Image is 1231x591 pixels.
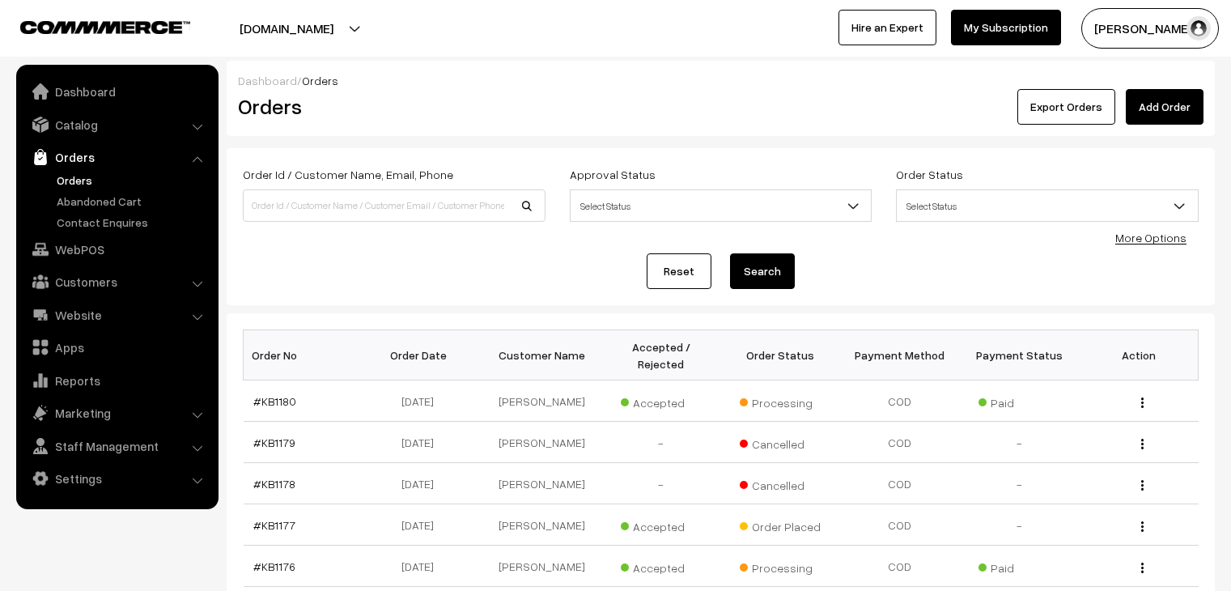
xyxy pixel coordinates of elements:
span: Cancelled [740,473,821,494]
span: Orders [302,74,338,87]
a: WebPOS [20,235,213,264]
td: COD [840,546,960,587]
label: Order Status [896,166,963,183]
td: [DATE] [363,504,482,546]
td: - [960,422,1080,463]
td: [PERSON_NAME] [482,504,602,546]
td: COD [840,422,960,463]
span: Paid [978,555,1059,576]
img: Menu [1141,563,1144,573]
img: user [1186,16,1211,40]
span: Select Status [896,189,1199,222]
span: Order Placed [740,514,821,535]
td: [PERSON_NAME] [482,463,602,504]
label: Order Id / Customer Name, Email, Phone [243,166,453,183]
a: Customers [20,267,213,296]
a: Staff Management [20,432,213,461]
span: Accepted [621,390,702,411]
th: Order No [244,330,363,381]
a: Orders [53,172,213,189]
a: #KB1178 [253,477,295,491]
th: Action [1079,330,1199,381]
button: Search [730,253,795,289]
span: Select Status [571,192,872,220]
td: COD [840,381,960,422]
td: [DATE] [363,422,482,463]
span: Processing [740,555,821,576]
td: [DATE] [363,463,482,504]
a: Dashboard [238,74,297,87]
td: [PERSON_NAME] [482,422,602,463]
div: / [238,72,1203,89]
a: Add Order [1126,89,1203,125]
button: Export Orders [1017,89,1115,125]
td: [DATE] [363,546,482,587]
a: Apps [20,333,213,362]
td: [DATE] [363,381,482,422]
a: Catalog [20,110,213,139]
td: - [601,463,721,504]
img: Menu [1141,398,1144,408]
td: COD [840,504,960,546]
button: [DOMAIN_NAME] [183,8,390,49]
a: My Subscription [951,10,1061,45]
button: [PERSON_NAME]… [1081,8,1219,49]
td: [PERSON_NAME] [482,546,602,587]
a: Settings [20,464,213,493]
td: [PERSON_NAME] [482,381,602,422]
span: Accepted [621,555,702,576]
a: Reset [647,253,711,289]
span: Select Status [570,189,872,222]
img: Menu [1141,480,1144,491]
h2: Orders [238,94,544,119]
th: Accepted / Rejected [601,330,721,381]
a: Orders [20,142,213,172]
th: Order Date [363,330,482,381]
label: Approval Status [570,166,656,183]
a: Reports [20,366,213,395]
th: Payment Method [840,330,960,381]
td: - [960,504,1080,546]
th: Customer Name [482,330,602,381]
a: Marketing [20,398,213,427]
a: Hire an Expert [838,10,936,45]
a: Abandoned Cart [53,193,213,210]
td: - [960,463,1080,504]
a: #KB1176 [253,559,295,573]
a: #KB1177 [253,518,295,532]
a: #KB1179 [253,436,295,449]
a: COMMMERCE [20,16,162,36]
a: #KB1180 [253,394,296,408]
img: Menu [1141,439,1144,449]
a: Website [20,300,213,330]
a: More Options [1115,231,1186,244]
span: Paid [978,390,1059,411]
span: Select Status [897,192,1198,220]
input: Order Id / Customer Name / Customer Email / Customer Phone [243,189,545,222]
img: Menu [1141,521,1144,532]
span: Accepted [621,514,702,535]
td: - [601,422,721,463]
th: Payment Status [960,330,1080,381]
img: COMMMERCE [20,21,190,33]
span: Processing [740,390,821,411]
a: Contact Enquires [53,214,213,231]
a: Dashboard [20,77,213,106]
th: Order Status [721,330,841,381]
td: COD [840,463,960,504]
span: Cancelled [740,432,821,453]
